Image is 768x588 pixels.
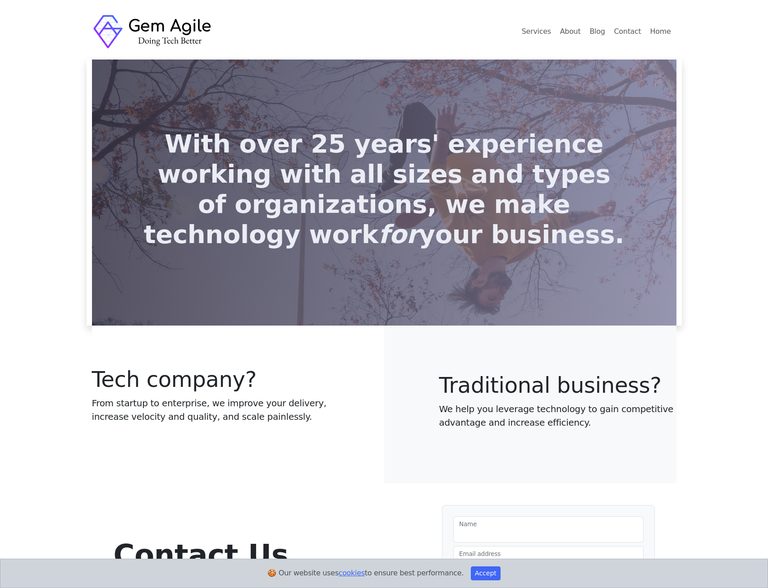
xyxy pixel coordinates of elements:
[586,23,608,41] a: Blog
[92,367,329,393] h2: Tech company?
[439,372,676,399] h2: Traditional business?
[647,23,675,41] a: Home
[471,566,501,580] button: Accept
[339,569,365,577] a: cookies
[439,402,676,429] p: We help you leverage technology to gain competitive advantage and increase efficiency.
[114,541,420,570] h2: Contact Us
[556,23,584,41] a: About
[611,23,645,41] a: Contact
[518,23,555,41] a: Services
[92,13,214,50] img: Gem Agile
[92,396,329,423] p: From startup to enterprise, we improve your delivery, increase velocity and quality, and scale pa...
